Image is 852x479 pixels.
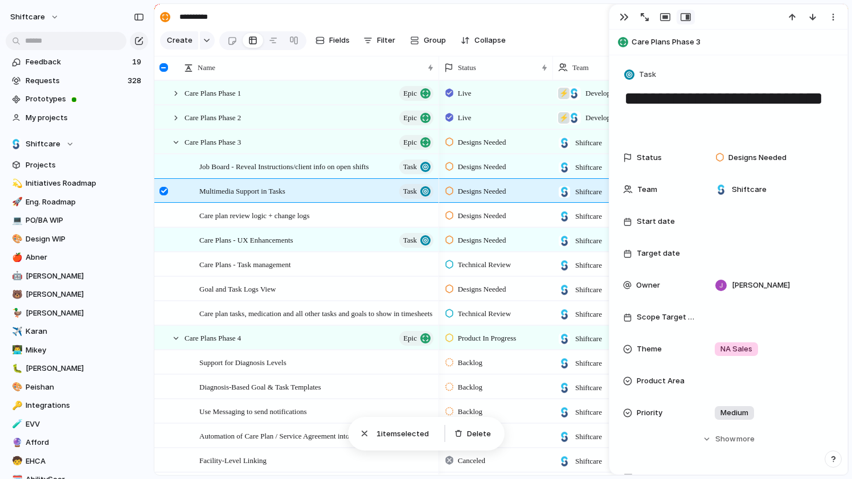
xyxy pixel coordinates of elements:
span: Care Plans Phase 3 [185,135,241,148]
span: Create [167,35,192,46]
span: Backlog [458,406,482,417]
span: Care Plans Phase 3 [632,36,842,48]
a: Requests328 [6,72,148,89]
a: 🤖[PERSON_NAME] [6,268,148,285]
span: Medium [720,407,748,419]
span: Delete [467,428,491,440]
div: 💫 [12,177,20,190]
span: Task [403,159,417,175]
div: 🦆[PERSON_NAME] [6,305,148,322]
button: ✈️ [10,326,22,337]
div: 🐛 [12,362,20,375]
span: Designs Needed [458,210,506,222]
button: 🔑 [10,400,22,411]
div: 💻 [12,214,20,227]
span: Shiftcare [575,358,602,369]
div: 💻PO/BA WIP [6,212,148,229]
span: Task [403,183,417,199]
span: Task [403,232,417,248]
a: 🚀Eng. Roadmap [6,194,148,211]
button: 🧪 [10,419,22,430]
span: [PERSON_NAME] [26,271,144,282]
button: Care Plans Phase 3 [615,33,842,51]
span: Diagnosis-Based Goal & Task Templates [199,380,321,393]
span: Epic [403,330,417,346]
button: Delete [450,426,495,442]
div: 🦆 [12,306,20,320]
div: 🧪 [12,417,20,431]
span: Shiftcare [575,284,602,296]
span: Technical Review [458,308,511,320]
span: Name [198,62,215,73]
span: Group [424,35,446,46]
div: 🔮 [12,436,20,449]
div: 🧒EHCA [6,453,148,470]
span: Shiftcare [575,211,602,222]
div: 🎨 [12,232,20,245]
span: Target date [637,248,680,259]
span: Theme [637,343,662,355]
span: Epic [403,110,417,126]
span: Facility-Level Linking [199,453,267,466]
span: Projects [26,159,144,171]
span: Epic [403,134,417,150]
div: 🧒 [12,455,20,468]
a: ✈️Karan [6,323,148,340]
span: [PERSON_NAME] [732,280,790,291]
span: EVV [26,419,144,430]
span: Requests [26,75,124,87]
span: Care Plans Phase 2 [185,110,241,124]
span: Integrations [26,400,144,411]
a: Projects [6,157,148,174]
span: Shiftcare [575,309,602,320]
span: shiftcare [10,11,45,23]
span: Shiftcare [575,333,602,345]
div: 🐻[PERSON_NAME] [6,286,148,303]
a: 🔮Afford [6,434,148,451]
span: [PERSON_NAME] [26,289,144,300]
span: Show [715,433,736,445]
span: Backlog [458,382,482,393]
button: 🎨 [10,234,22,245]
button: Epic [399,110,433,125]
span: Shiftcare [575,382,602,394]
button: 🐻 [10,289,22,300]
div: 🎨Design WIP [6,231,148,248]
span: Status [458,62,476,73]
a: 🍎Abner [6,249,148,266]
span: more [736,433,755,445]
div: ⚡ [558,112,570,124]
div: 🐛[PERSON_NAME] [6,360,148,377]
span: Use Messaging to send notifications [199,404,306,417]
div: 🤖 [12,269,20,283]
span: NA Sales [720,343,752,355]
button: Task [622,67,660,83]
a: 👨‍💻Mikey [6,342,148,359]
span: Care plan tasks, medication and all other tasks and goals to show in timesheets [199,306,432,320]
button: shiftcare [5,8,65,26]
span: Designs Needed [458,186,506,197]
span: Live [458,112,472,124]
span: Peishan [26,382,144,393]
span: Fields [329,35,350,46]
button: Epic [399,86,433,101]
a: 🎨Peishan [6,379,148,396]
div: 🔑 [12,399,20,412]
span: Multimedia Support in Tasks [199,184,285,197]
span: item selected [376,428,435,440]
button: 🔮 [10,437,22,448]
span: Product Area [637,375,685,387]
button: Create [160,31,198,50]
span: Canceled [458,455,485,466]
span: Care Plans - UX Enhancements [199,233,293,246]
span: Shiftcare [575,431,602,443]
a: 💫Initiatives Roadmap [6,175,148,192]
span: Backlog [458,357,482,369]
span: 328 [128,75,144,87]
span: Care plan review logic + change logs [199,208,310,222]
button: Task [399,184,433,199]
div: 🔑Integrations [6,397,148,414]
div: 🧪EVV [6,416,148,433]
